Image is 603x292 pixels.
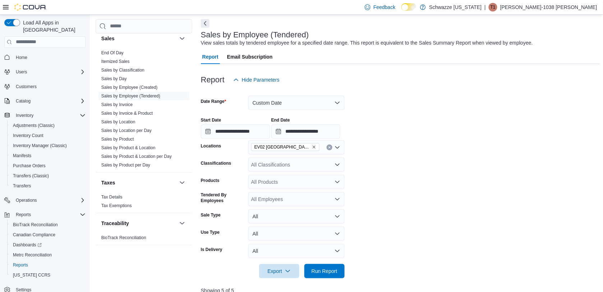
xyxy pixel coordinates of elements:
[201,124,270,139] input: Press the down key to open a popover containing a calendar.
[178,219,187,228] button: Traceability
[7,220,88,230] button: BioTrack Reconciliation
[335,162,340,168] button: Open list of options
[10,182,34,190] a: Transfers
[7,120,88,131] button: Adjustments (Classic)
[10,220,86,229] span: BioTrack Reconciliation
[500,3,597,12] p: [PERSON_NAME]-1038 [PERSON_NAME]
[101,163,150,168] a: Sales by Product per Day
[101,93,160,99] a: Sales by Employee (Tendered)
[101,154,172,159] span: Sales by Product & Location per Day
[101,68,144,73] a: Sales by Classification
[16,98,31,104] span: Catalog
[7,230,88,240] button: Canadian Compliance
[201,247,222,252] label: Is Delivery
[101,110,153,116] span: Sales by Invoice & Product
[10,151,86,160] span: Manifests
[13,242,42,248] span: Dashboards
[201,178,220,183] label: Products
[101,50,124,55] a: End Of Day
[7,270,88,280] button: [US_STATE] CCRS
[248,96,345,110] button: Custom Date
[271,117,290,123] label: End Date
[10,261,86,269] span: Reports
[10,271,53,279] a: [US_STATE] CCRS
[7,141,88,151] button: Inventory Manager (Classic)
[1,110,88,120] button: Inventory
[13,252,52,258] span: Metrc Reconciliation
[101,35,176,42] button: Sales
[101,145,156,150] a: Sales by Product & Location
[10,241,45,249] a: Dashboards
[201,192,245,204] label: Tendered By Employees
[13,183,31,189] span: Transfers
[13,163,46,169] span: Purchase Orders
[327,145,332,150] button: Clear input
[101,102,133,107] a: Sales by Invoice
[1,67,88,77] button: Users
[13,97,33,105] button: Catalog
[10,131,86,140] span: Inventory Count
[202,50,218,64] span: Report
[312,268,337,275] span: Run Report
[10,251,55,259] a: Metrc Reconciliation
[101,162,150,168] span: Sales by Product per Day
[101,220,129,227] h3: Traceability
[16,212,31,218] span: Reports
[7,240,88,250] a: Dashboards
[201,39,533,47] div: View sales totals by tendered employee for a specified date range. This report is equivalent to t...
[201,19,210,28] button: Next
[248,244,345,258] button: All
[101,67,144,73] span: Sales by Classification
[101,235,146,241] span: BioTrack Reconciliation
[10,182,86,190] span: Transfers
[16,55,27,60] span: Home
[16,197,37,203] span: Operations
[401,3,416,11] input: Dark Mode
[101,50,124,56] span: End Of Day
[13,82,40,91] a: Customers
[178,34,187,43] button: Sales
[10,121,86,130] span: Adjustments (Classic)
[10,271,86,279] span: Washington CCRS
[373,4,395,11] span: Feedback
[13,111,36,120] button: Inventory
[101,85,158,90] span: Sales by Employee (Created)
[14,4,47,11] img: Cova
[10,251,86,259] span: Metrc Reconciliation
[10,172,86,180] span: Transfers (Classic)
[1,96,88,106] button: Catalog
[230,73,282,87] button: Hide Parameters
[101,235,146,240] a: BioTrack Reconciliation
[13,196,86,205] span: Operations
[312,145,316,149] button: Remove EV02 Far NE Heights from selection in this group
[101,76,127,81] a: Sales by Day
[1,210,88,220] button: Reports
[201,31,309,39] h3: Sales by Employee (Tendered)
[101,102,133,108] span: Sales by Invoice
[7,161,88,171] button: Purchase Orders
[13,210,86,219] span: Reports
[13,53,30,62] a: Home
[7,250,88,260] button: Metrc Reconciliation
[201,76,225,84] h3: Report
[7,181,88,191] button: Transfers
[335,179,340,185] button: Open list of options
[101,128,152,133] a: Sales by Location per Day
[101,119,135,125] span: Sales by Location
[101,195,123,200] a: Tax Details
[263,264,295,278] span: Export
[101,203,132,209] span: Tax Exemptions
[13,68,30,76] button: Users
[201,229,220,235] label: Use Type
[101,59,130,64] span: Itemized Sales
[13,262,28,268] span: Reports
[96,193,192,213] div: Taxes
[13,143,67,149] span: Inventory Manager (Classic)
[429,3,482,12] p: Schwazze [US_STATE]
[1,52,88,63] button: Home
[251,143,319,151] span: EV02 Far NE Heights
[16,69,27,75] span: Users
[20,19,86,33] span: Load All Apps in [GEOGRAPHIC_DATA]
[13,123,55,128] span: Adjustments (Classic)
